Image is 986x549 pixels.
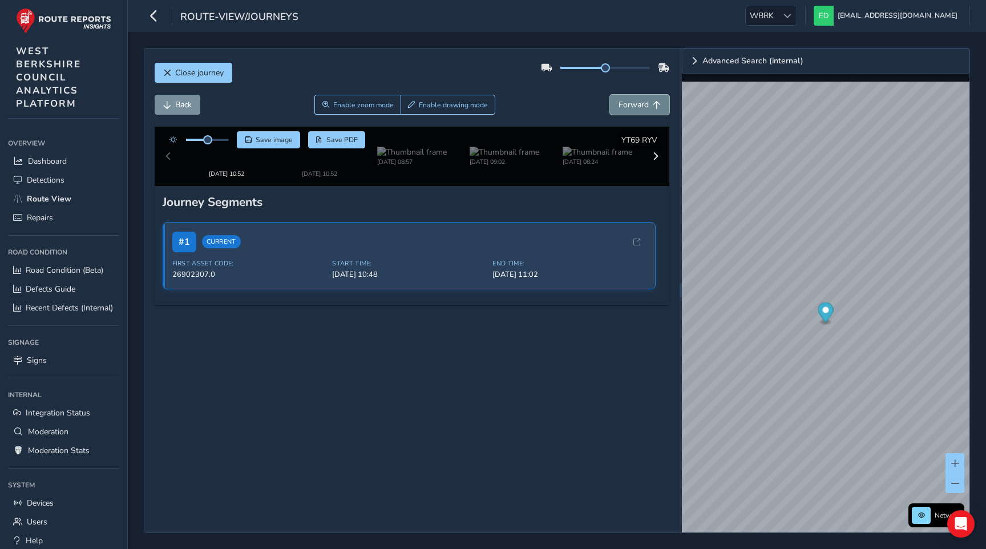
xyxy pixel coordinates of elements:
[314,95,401,115] button: Zoom
[8,422,119,441] a: Moderation
[172,259,326,269] span: 26902307.0
[28,156,67,167] span: Dashboard
[8,351,119,370] a: Signs
[285,155,354,163] div: [DATE] 10:52
[702,57,803,65] span: Advanced Search (internal)
[563,144,632,155] img: Thumbnail frame
[563,155,632,163] div: [DATE] 08:24
[492,259,646,269] span: [DATE] 11:02
[818,302,833,326] div: Map marker
[26,535,43,546] span: Help
[947,510,975,538] div: Open Intercom Messenger
[8,477,119,494] div: System
[192,155,261,163] div: [DATE] 10:52
[26,284,75,294] span: Defects Guide
[8,171,119,189] a: Detections
[155,63,232,83] button: Close journey
[377,155,447,163] div: [DATE] 08:57
[28,445,90,456] span: Moderation Stats
[27,498,54,508] span: Devices
[401,95,496,115] button: Draw
[192,144,261,155] img: Thumbnail frame
[163,184,662,200] div: Journey Segments
[621,135,657,146] span: YT69 RYV
[8,334,119,351] div: Signage
[419,100,488,110] span: Enable drawing mode
[8,403,119,422] a: Integration Status
[814,6,961,26] button: [EMAIL_ADDRESS][DOMAIN_NAME]
[175,67,224,78] span: Close journey
[8,152,119,171] a: Dashboard
[814,6,834,26] img: diamond-layout
[27,355,47,366] span: Signs
[8,208,119,227] a: Repairs
[202,225,241,239] span: Current
[333,100,394,110] span: Enable zoom mode
[838,6,957,26] span: [EMAIL_ADDRESS][DOMAIN_NAME]
[237,131,300,148] button: Save
[285,144,354,155] img: Thumbnail frame
[332,259,486,269] span: [DATE] 10:48
[610,95,669,115] button: Forward
[155,95,200,115] button: Back
[172,249,326,257] span: First Asset Code:
[8,441,119,460] a: Moderation Stats
[8,261,119,280] a: Road Condition (Beta)
[28,426,68,437] span: Moderation
[8,512,119,531] a: Users
[27,516,47,527] span: Users
[27,212,53,223] span: Repairs
[256,135,293,144] span: Save image
[8,189,119,208] a: Route View
[935,511,961,520] span: Network
[27,175,64,185] span: Detections
[16,45,81,110] span: WEST BERKSHIRE COUNCIL ANALYTICS PLATFORM
[308,131,366,148] button: PDF
[8,298,119,317] a: Recent Defects (Internal)
[8,280,119,298] a: Defects Guide
[8,135,119,152] div: Overview
[619,99,649,110] span: Forward
[470,155,539,163] div: [DATE] 09:02
[27,193,71,204] span: Route View
[682,49,969,74] a: Expand
[26,407,90,418] span: Integration Status
[326,135,358,144] span: Save PDF
[470,144,539,155] img: Thumbnail frame
[16,8,111,34] img: rr logo
[26,265,103,276] span: Road Condition (Beta)
[332,249,486,257] span: Start Time:
[175,99,192,110] span: Back
[8,244,119,261] div: Road Condition
[8,386,119,403] div: Internal
[8,494,119,512] a: Devices
[26,302,113,313] span: Recent Defects (Internal)
[172,221,196,242] span: # 1
[746,6,778,25] span: WBRK
[492,249,646,257] span: End Time:
[377,144,447,155] img: Thumbnail frame
[180,10,298,26] span: route-view/journeys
